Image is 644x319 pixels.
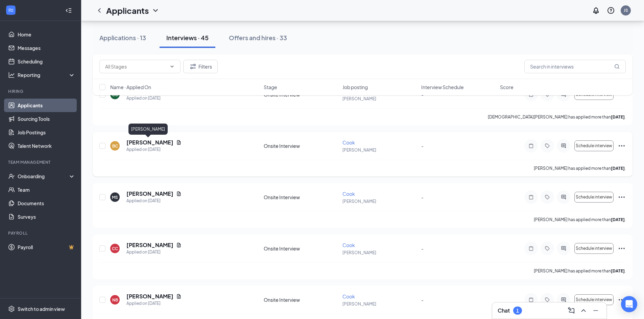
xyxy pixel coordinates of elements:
a: Sourcing Tools [18,112,75,126]
p: [PERSON_NAME] [342,250,417,256]
svg: Document [176,242,182,248]
h5: [PERSON_NAME] [126,139,173,146]
p: [PERSON_NAME] has applied more than . [534,217,626,222]
svg: Note [527,246,535,251]
a: PayrollCrown [18,240,75,254]
button: Schedule interview [574,243,614,254]
div: 1 [516,308,519,314]
a: Home [18,28,75,41]
svg: Ellipses [618,193,626,201]
span: - [421,143,424,149]
svg: Document [176,294,182,299]
svg: Note [527,194,535,200]
a: Messages [18,41,75,55]
span: - [421,245,424,251]
div: Applied on [DATE] [126,249,182,256]
button: Schedule interview [574,140,614,151]
a: Applicants [18,99,75,112]
p: [DEMOGRAPHIC_DATA][PERSON_NAME] has applied more than . [488,114,626,120]
button: ChevronUp [578,305,589,316]
span: Schedule interview [576,297,612,302]
div: Interviews · 45 [166,33,209,42]
div: Onsite Interview [264,194,338,201]
svg: Document [176,140,182,145]
svg: Tag [543,246,551,251]
a: Surveys [18,210,75,223]
input: Search in interviews [524,60,626,73]
div: Onboarding [18,173,70,180]
svg: ChevronLeft [95,6,103,15]
svg: Analysis [8,72,15,78]
div: BC [112,143,118,149]
svg: Ellipses [618,244,626,252]
input: All Stages [105,63,167,70]
h5: [PERSON_NAME] [126,293,173,300]
div: Onsite Interview [264,296,338,303]
div: NB [112,297,118,303]
div: Hiring [8,88,74,94]
svg: Minimize [592,307,600,315]
svg: ActiveChat [559,297,568,302]
a: Talent Network [18,139,75,153]
svg: MagnifyingGlass [614,64,620,69]
p: [PERSON_NAME] has applied more than . [534,165,626,171]
b: [DATE] [611,268,625,273]
h3: Chat [498,307,510,314]
svg: Notifications [592,6,600,15]
span: Score [500,84,514,90]
div: Offers and hires · 33 [229,33,287,42]
div: Applied on [DATE] [126,197,182,204]
a: Scheduling [18,55,75,68]
svg: Tag [543,194,551,200]
a: Job Postings [18,126,75,139]
svg: ActiveChat [559,143,568,149]
div: MS [112,194,118,200]
button: Schedule interview [574,192,614,203]
div: Onsite Interview [264,245,338,252]
span: Cook [342,139,355,145]
span: Interview Schedule [421,84,464,90]
svg: Ellipses [618,142,626,150]
div: Onsite Interview [264,142,338,149]
span: Job posting [342,84,368,90]
span: Cook [342,242,355,248]
button: ComposeMessage [566,305,577,316]
div: Open Intercom Messenger [621,296,637,312]
svg: Filter [189,62,197,71]
div: Applications · 13 [99,33,146,42]
div: Switch to admin view [18,305,65,312]
svg: Ellipses [618,296,626,304]
svg: Note [527,143,535,149]
svg: Tag [543,143,551,149]
span: Name · Applied On [110,84,151,90]
h5: [PERSON_NAME] [126,190,173,197]
p: [PERSON_NAME] [342,147,417,153]
span: - [421,297,424,303]
button: Schedule interview [574,294,614,305]
svg: Tag [543,297,551,302]
a: Team [18,183,75,196]
b: [DATE] [611,166,625,171]
div: [PERSON_NAME] [128,124,168,135]
div: Reporting [18,72,76,78]
a: Documents [18,196,75,210]
h1: Applicants [106,5,149,16]
span: - [421,194,424,200]
button: Minimize [590,305,601,316]
svg: ActiveChat [559,246,568,251]
span: Cook [342,191,355,197]
div: Payroll [8,230,74,236]
div: CC [112,246,118,251]
svg: ChevronUp [579,307,588,315]
svg: QuestionInfo [607,6,615,15]
b: [DATE] [611,114,625,119]
button: Filter Filters [183,60,218,73]
svg: WorkstreamLogo [7,7,14,14]
h5: [PERSON_NAME] [126,241,173,249]
div: JS [624,7,628,13]
svg: ChevronDown [151,6,160,15]
svg: Collapse [65,7,72,14]
p: [PERSON_NAME] [342,198,417,204]
svg: Note [527,297,535,302]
